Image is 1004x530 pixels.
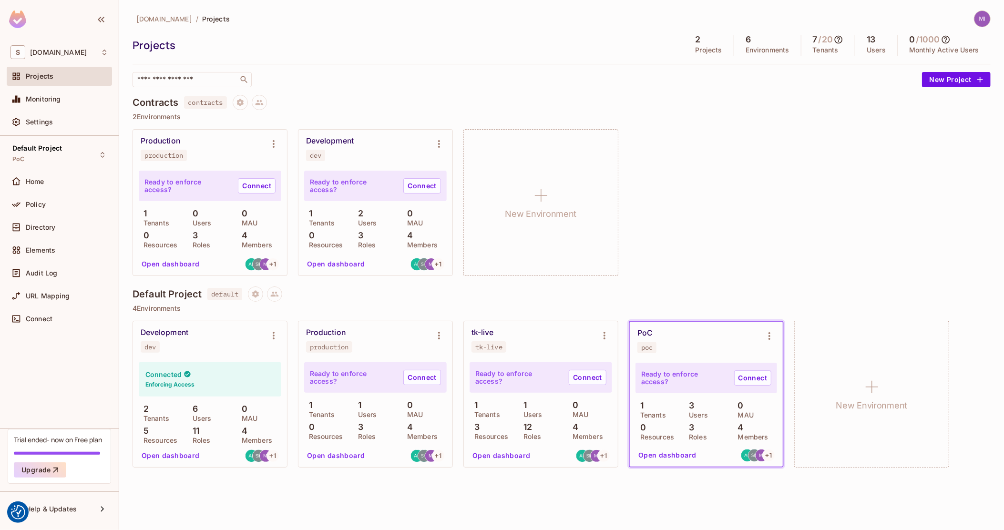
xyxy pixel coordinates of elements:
p: Roles [353,433,376,440]
p: Users [519,411,543,418]
span: Directory [26,224,55,231]
p: 12 [519,422,532,432]
h5: / 1000 [916,35,940,44]
p: Members [402,433,438,440]
p: 3 [188,231,198,240]
p: 3 [470,422,480,432]
p: 4 [568,422,578,432]
p: Members [733,433,768,441]
p: 0 [237,404,247,414]
p: Resources [304,241,343,249]
img: Revisit consent button [11,505,25,520]
p: Tenants [813,46,839,54]
span: [DOMAIN_NAME] [136,14,192,23]
div: dev [144,343,156,351]
p: Environments [746,46,789,54]
p: 2 [139,404,149,414]
span: Help & Updates [26,505,77,513]
p: 11 [188,426,199,436]
p: MAU [568,411,588,418]
button: Consent Preferences [11,505,25,520]
p: Ready to enforce access? [310,370,396,385]
img: michal.wojcik@testshipping.com [260,258,272,270]
span: + 1 [269,261,277,267]
p: 1 [353,400,361,410]
p: Resources [139,241,177,249]
p: 4 Environments [133,305,991,312]
img: michal.wojcik@testshipping.com [591,450,603,462]
button: New Project [922,72,991,87]
li: / [196,14,198,23]
div: production [144,152,183,159]
img: aleksandra.dziamska@testshipping.com [411,258,423,270]
span: Policy [26,201,46,208]
span: Connect [26,315,52,323]
p: Tenants [304,411,335,418]
p: 5 [139,426,149,436]
p: Users [353,219,377,227]
img: michal.wojcik@testshipping.com [260,450,272,462]
a: Connect [569,370,606,385]
span: Audit Log [26,269,57,277]
p: 0 [188,209,198,218]
div: tk-live [475,343,502,351]
span: + 1 [269,452,277,459]
img: aleksandra.dziamska@testshipping.com [741,449,753,461]
span: Project settings [233,100,248,109]
img: shyamalan.chemmery@testshipping.com [418,450,430,462]
p: 0 [304,231,315,240]
div: tk-live [471,328,494,337]
span: Settings [26,118,53,126]
p: 1 [519,400,527,410]
img: shyamalan.chemmery@testshipping.com [584,450,595,462]
p: Projects [696,46,722,54]
h1: New Environment [505,207,577,221]
p: 0 [568,400,578,410]
span: contracts [184,96,226,109]
p: Resources [470,433,508,440]
p: Resources [139,437,177,444]
p: Users [353,411,377,418]
span: S [10,45,25,59]
div: Production [141,136,180,146]
p: Users [188,219,212,227]
span: + 1 [600,452,608,459]
h1: New Environment [836,398,908,413]
p: Members [568,433,603,440]
button: Environment settings [264,134,283,153]
img: shyamalan.chemmery@testshipping.com [418,258,430,270]
p: Roles [519,433,542,440]
h5: 6 [746,35,751,44]
p: Members [237,241,272,249]
h6: Enforcing Access [145,380,195,389]
p: 1 [139,209,147,218]
h5: 13 [867,35,875,44]
p: 4 [237,231,247,240]
p: MAU [237,219,257,227]
div: production [310,343,348,351]
p: 0 [304,422,315,432]
span: Projects [26,72,53,80]
p: 4 [402,422,413,432]
p: Tenants [635,411,666,419]
p: 4 [237,426,247,436]
span: Project settings [248,291,263,300]
button: Open dashboard [138,448,204,463]
span: Workspace: sea.live [30,49,87,56]
img: michal.wojcik@testshipping.com [756,449,768,461]
p: 0 [402,209,413,218]
img: aleksandra.dziamska@testshipping.com [576,450,588,462]
div: dev [310,152,321,159]
img: aleksandra.dziamska@testshipping.com [246,450,257,462]
p: Tenants [139,219,169,227]
div: Development [141,328,188,337]
p: 3 [684,423,694,432]
span: Monitoring [26,95,61,103]
div: PoC [637,328,653,338]
a: Connect [403,178,441,194]
p: 4 [402,231,413,240]
p: Ready to enforce access? [310,178,396,194]
span: Home [26,178,44,185]
p: Ready to enforce access? [475,370,561,385]
p: 0 [139,231,149,240]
